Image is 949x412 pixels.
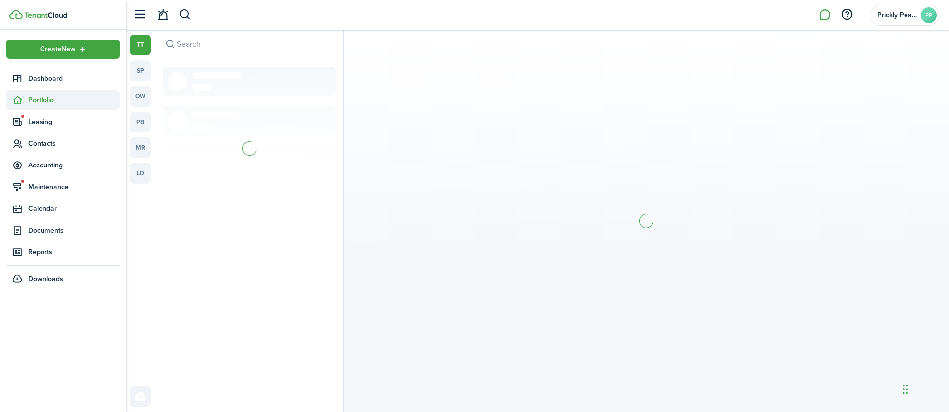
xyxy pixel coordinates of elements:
span: Leasing [28,117,120,127]
a: sp [130,60,151,81]
button: Search [179,6,191,23]
button: Search [163,38,177,51]
span: Create New [40,46,76,53]
input: search [155,30,343,59]
span: Maintenance [28,182,120,192]
a: pb [130,112,151,132]
span: Contacts [28,138,120,149]
img: Loading [241,140,258,157]
span: Downloads [28,274,63,284]
button: Open resource center [838,6,855,23]
img: TenantCloud [9,10,23,19]
a: Dashboard [6,69,120,88]
avatar-text: PP [921,7,937,23]
a: mr [130,137,151,158]
a: tt [130,35,151,55]
span: Dashboard [28,73,120,83]
a: Reports [6,243,120,262]
span: Portfolio [28,95,120,105]
img: TenantCloud [24,12,67,18]
iframe: Chat Widget [900,365,949,412]
a: ow [130,86,151,107]
span: Documents [28,225,120,236]
img: Loading [638,212,655,230]
span: Reports [28,247,120,257]
a: Notifications [153,2,172,28]
div: Drag [903,374,908,404]
button: Open sidebar [130,5,149,24]
span: Prickly Pear Places LLC [877,12,917,19]
a: ld [130,163,151,184]
span: Accounting [28,160,120,170]
span: Calendar [28,204,120,214]
button: Open menu [6,40,120,59]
